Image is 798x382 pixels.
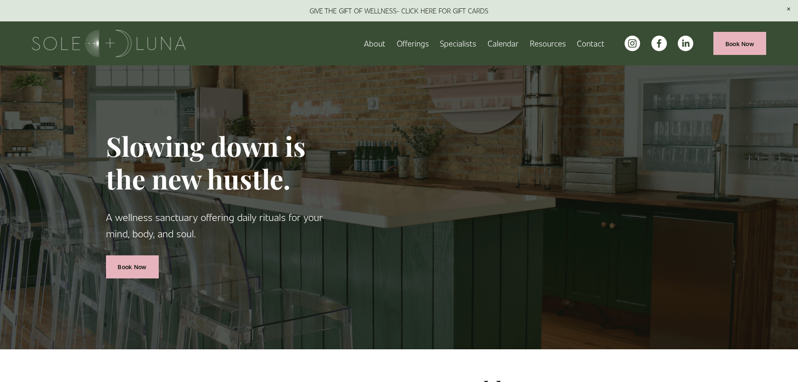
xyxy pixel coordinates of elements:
a: folder dropdown [530,36,566,51]
a: instagram-unauth [625,36,640,51]
span: Resources [530,37,566,50]
a: About [364,36,385,51]
a: Book Now [106,255,159,278]
a: LinkedIn [678,36,693,51]
a: Calendar [488,36,519,51]
a: folder dropdown [397,36,429,51]
span: Offerings [397,37,429,50]
a: Contact [577,36,604,51]
img: Sole + Luna [32,30,186,57]
a: Book Now [713,32,766,55]
a: facebook-unauth [651,36,667,51]
h1: Slowing down is the new hustle. [106,130,348,196]
p: A wellness sanctuary offering daily rituals for your mind, body, and soul. [106,209,348,241]
a: Specialists [440,36,476,51]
